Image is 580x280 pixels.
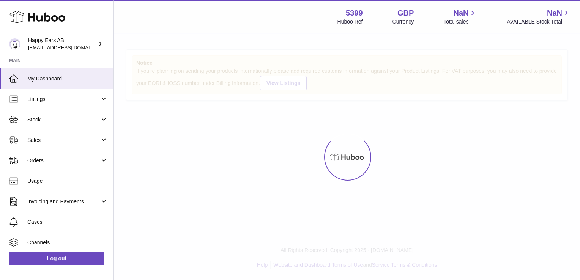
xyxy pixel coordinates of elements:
[27,178,108,185] span: Usage
[27,239,108,246] span: Channels
[28,37,96,51] div: Happy Ears AB
[507,8,571,25] a: NaN AVAILABLE Stock Total
[337,18,363,25] div: Huboo Ref
[397,8,414,18] strong: GBP
[9,38,20,50] img: 3pl@happyearsearplugs.com
[507,18,571,25] span: AVAILABLE Stock Total
[346,8,363,18] strong: 5399
[443,18,477,25] span: Total sales
[27,157,100,164] span: Orders
[453,8,468,18] span: NaN
[27,116,100,123] span: Stock
[443,8,477,25] a: NaN Total sales
[547,8,562,18] span: NaN
[27,137,100,144] span: Sales
[27,75,108,82] span: My Dashboard
[392,18,414,25] div: Currency
[9,252,104,265] a: Log out
[28,44,112,50] span: [EMAIL_ADDRESS][DOMAIN_NAME]
[27,96,100,103] span: Listings
[27,198,100,205] span: Invoicing and Payments
[27,219,108,226] span: Cases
